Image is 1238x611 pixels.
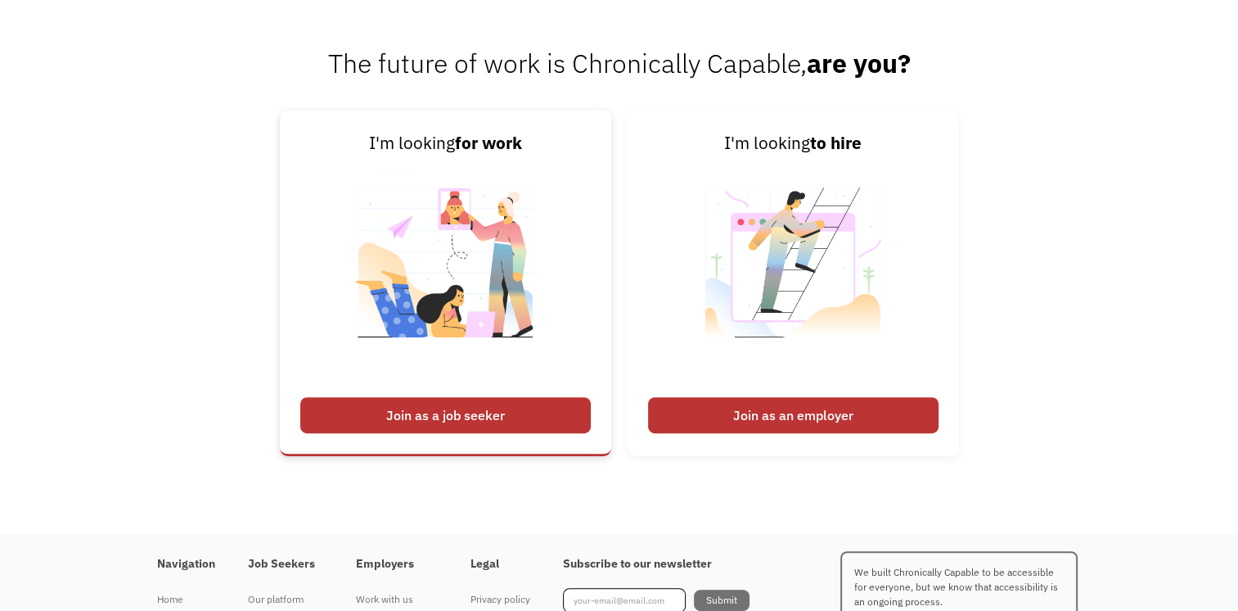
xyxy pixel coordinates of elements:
[810,132,862,154] strong: to hire
[356,588,438,611] a: Work with us
[470,588,530,611] a: Privacy policy
[470,557,530,572] h4: Legal
[807,46,911,80] strong: are you?
[300,130,591,156] div: I'm looking
[248,557,323,572] h4: Job Seekers
[328,46,911,80] span: The future of work is Chronically Capable,
[248,588,323,611] a: Our platform
[356,590,438,609] div: Work with us
[470,590,530,609] div: Privacy policy
[157,557,215,572] h4: Navigation
[455,132,522,154] strong: for work
[694,590,750,611] input: Submit
[344,157,547,389] img: Chronically Capable Personalized Job Matching
[300,397,591,433] div: Join as a job seeker
[563,557,750,572] h4: Subscribe to our newsletter
[648,130,939,156] div: I'm looking
[628,110,959,455] a: I'm lookingto hireJoin as an employer
[157,590,215,609] div: Home
[356,557,438,572] h4: Employers
[280,110,611,455] a: I'm lookingfor workJoin as a job seeker
[157,588,215,611] a: Home
[648,397,939,433] div: Join as an employer
[248,590,323,609] div: Our platform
